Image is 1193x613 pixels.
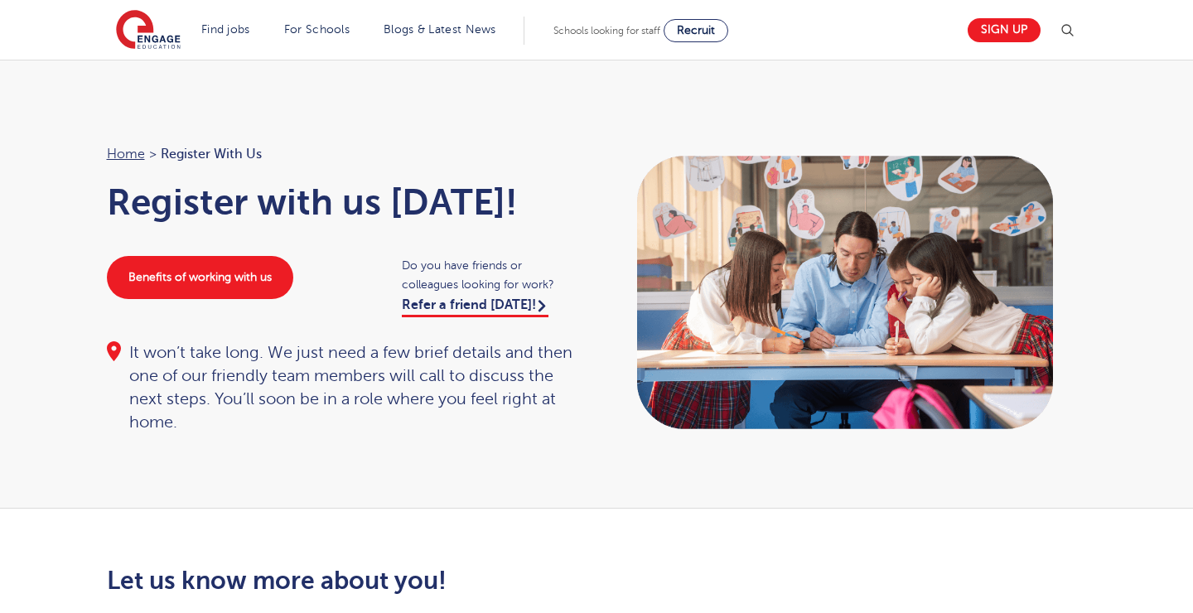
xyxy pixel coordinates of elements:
[384,23,496,36] a: Blogs & Latest News
[402,297,548,317] a: Refer a friend [DATE]!
[149,147,157,162] span: >
[553,25,660,36] span: Schools looking for staff
[677,24,715,36] span: Recruit
[107,181,581,223] h1: Register with us [DATE]!
[107,147,145,162] a: Home
[284,23,350,36] a: For Schools
[107,567,752,595] h2: Let us know more about you!
[664,19,728,42] a: Recruit
[402,256,580,294] span: Do you have friends or colleagues looking for work?
[116,10,181,51] img: Engage Education
[968,18,1041,42] a: Sign up
[107,256,293,299] a: Benefits of working with us
[201,23,250,36] a: Find jobs
[107,143,581,165] nav: breadcrumb
[107,341,581,434] div: It won’t take long. We just need a few brief details and then one of our friendly team members wi...
[161,143,262,165] span: Register with us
